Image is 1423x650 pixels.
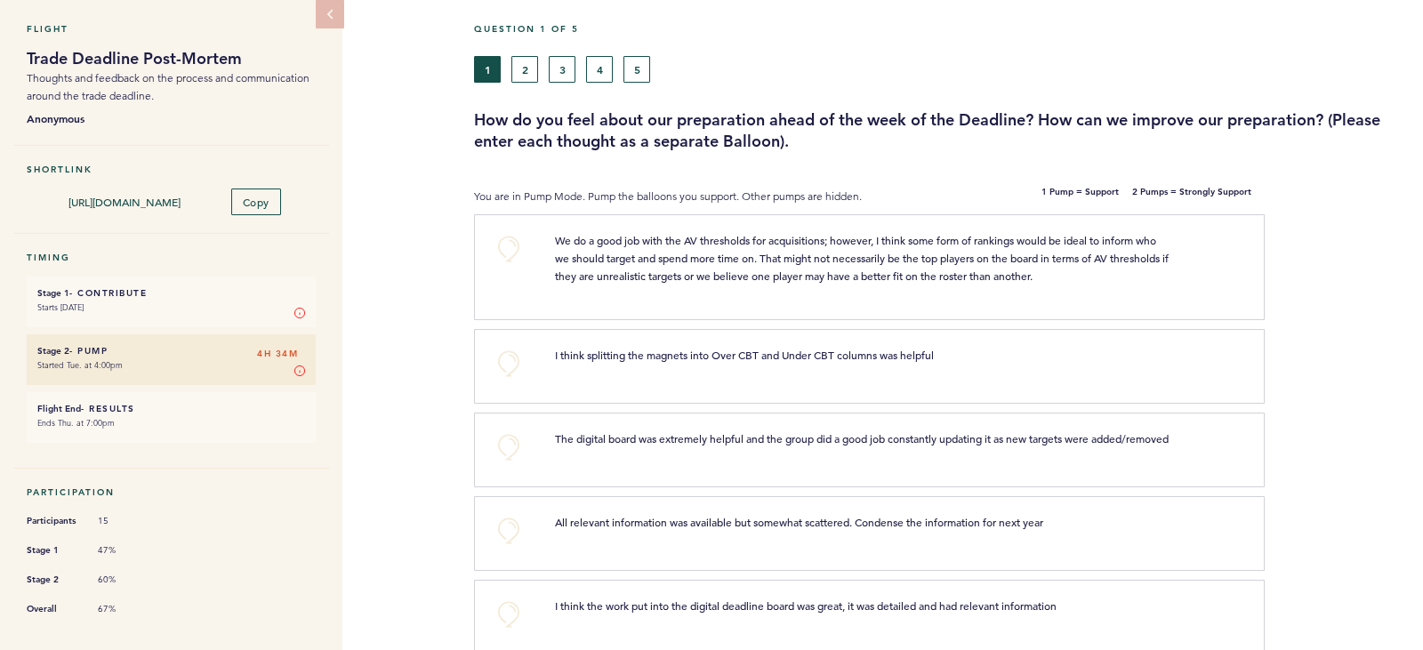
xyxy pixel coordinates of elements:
small: Flight End [37,403,81,414]
span: Thoughts and feedback on the process and communication around the trade deadline. [27,71,310,102]
span: Participants [27,512,80,530]
p: You are in Pump Mode. Pump the balloons you support. Other pumps are hidden. [474,188,935,205]
span: Stage 2 [27,571,80,589]
h5: Flight [27,23,316,35]
h6: - Results [37,403,305,414]
span: Copy [243,195,269,209]
h5: Shortlink [27,164,316,175]
span: The digital board was extremely helpful and the group did a good job constantly updating it as ne... [555,431,1169,445]
time: Starts [DATE] [37,301,84,313]
time: Started Tue. at 4:00pm [37,359,123,371]
h1: Trade Deadline Post-Mortem [27,48,316,69]
h6: - Pump [37,345,305,357]
span: 47% [98,544,151,557]
button: 4 [586,56,613,83]
time: Ends Thu. at 7:00pm [37,417,115,429]
span: 4H 34M [257,345,298,363]
button: 2 [511,56,538,83]
b: Anonymous [27,109,316,127]
h5: Timing [27,252,316,263]
button: 5 [623,56,650,83]
small: Stage 2 [37,345,69,357]
b: 2 Pumps = Strongly Support [1132,188,1251,205]
span: 15 [98,515,151,527]
h3: How do you feel about our preparation ahead of the week of the Deadline? How can we improve our p... [474,109,1410,152]
b: 1 Pump = Support [1041,188,1119,205]
h6: - Contribute [37,287,305,299]
span: 67% [98,603,151,615]
span: I think splitting the magnets into Over CBT and Under CBT columns was helpful [555,348,934,362]
h5: Participation [27,486,316,498]
button: 3 [549,56,575,83]
span: I think the work put into the digital deadline board was great, it was detailed and had relevant ... [555,598,1057,613]
span: We do a good job with the AV thresholds for acquisitions; however, I think some form of rankings ... [555,233,1171,283]
span: All relevant information was available but somewhat scattered. Condense the information for next ... [555,515,1043,529]
span: Overall [27,600,80,618]
h5: Question 1 of 5 [474,23,1410,35]
small: Stage 1 [37,287,69,299]
span: 60% [98,574,151,586]
button: Copy [231,189,281,215]
span: Stage 1 [27,542,80,559]
button: 1 [474,56,501,83]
